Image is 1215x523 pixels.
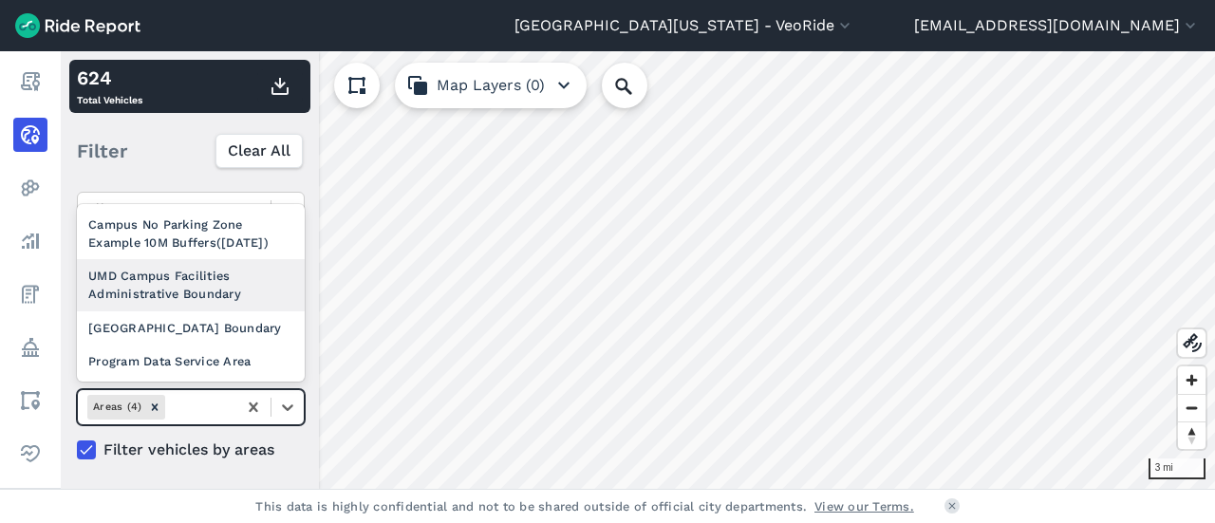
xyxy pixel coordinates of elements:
[13,171,47,205] a: Heatmaps
[13,118,47,152] a: Realtime
[61,51,1215,489] canvas: Map
[77,345,305,378] div: Program Data Service Area
[13,277,47,311] a: Fees
[215,134,303,168] button: Clear All
[1178,421,1206,449] button: Reset bearing to north
[87,395,144,419] div: Areas (4)
[77,64,142,92] div: 624
[814,497,914,515] a: View our Terms.
[228,140,290,162] span: Clear All
[13,437,47,471] a: Health
[13,383,47,418] a: Areas
[69,121,310,180] div: Filter
[13,224,47,258] a: Analyze
[144,395,165,419] div: Remove Areas (4)
[77,439,305,461] label: Filter vehicles by areas
[77,311,305,345] div: [GEOGRAPHIC_DATA] Boundary
[1149,458,1206,479] div: 3 mi
[395,63,587,108] button: Map Layers (0)
[13,65,47,99] a: Report
[1178,366,1206,394] button: Zoom in
[1178,394,1206,421] button: Zoom out
[77,208,305,259] div: Campus No Parking Zone Example 10M Buffers([DATE])
[77,64,142,109] div: Total Vehicles
[514,14,854,37] button: [GEOGRAPHIC_DATA][US_STATE] - VeoRide
[15,13,140,38] img: Ride Report
[13,330,47,364] a: Policy
[602,63,678,108] input: Search Location or Vehicles
[77,259,305,310] div: UMD Campus Facilities Administrative Boundary
[914,14,1200,37] button: [EMAIL_ADDRESS][DOMAIN_NAME]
